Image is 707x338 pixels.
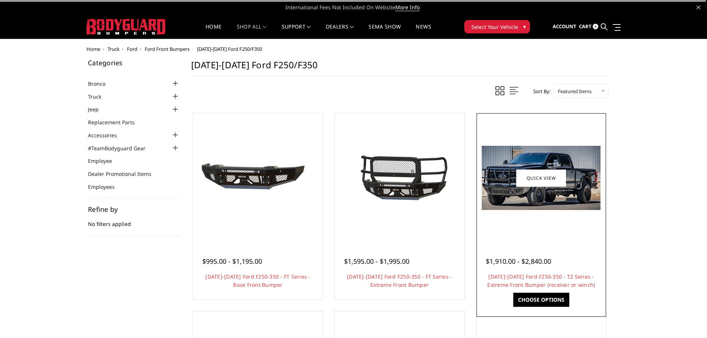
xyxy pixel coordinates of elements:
[88,206,180,213] h5: Refine by
[86,19,166,35] img: BODYGUARD BUMPERS
[326,24,354,39] a: Dealers
[523,23,526,30] span: ▾
[486,257,551,266] span: $1,910.00 - $2,840.00
[482,146,600,210] img: 2023-2025 Ford F250-350 - T2 Series - Extreme Front Bumper (receiver or winch)
[88,59,180,66] h5: Categories
[88,93,111,101] a: Truck
[347,273,452,288] a: [DATE]-[DATE] Ford F250-350 - FT Series - Extreme Front Bumper
[88,157,121,165] a: Employee
[88,80,115,88] a: Bronco
[145,46,190,52] a: Ford Front Bumpers
[529,86,550,97] label: Sort By:
[88,131,126,139] a: Accessories
[88,118,144,126] a: Replacement Parts
[516,169,566,187] a: Quick view
[88,206,180,236] div: No filters applied
[127,46,137,52] a: Ford
[464,20,530,33] button: Select Your Vehicle
[205,273,310,288] a: [DATE]-[DATE] Ford F250-350 - FT Series - Base Front Bumper
[579,23,592,30] span: Cart
[206,24,222,39] a: Home
[344,257,409,266] span: $1,595.00 - $1,995.00
[579,17,598,37] a: Cart 6
[593,24,598,29] span: 6
[416,24,431,39] a: News
[553,23,576,30] span: Account
[369,24,401,39] a: SEMA Show
[471,23,518,31] span: Select Your Vehicle
[337,115,463,241] a: 2023-2025 Ford F250-350 - FT Series - Extreme Front Bumper 2023-2025 Ford F250-350 - FT Series - ...
[108,46,120,52] a: Truck
[199,150,317,206] img: 2023-2025 Ford F250-350 - FT Series - Base Front Bumper
[237,24,267,39] a: shop all
[88,183,124,191] a: Employees
[195,115,321,241] a: 2023-2025 Ford F250-350 - FT Series - Base Front Bumper
[395,4,420,11] a: More Info
[86,46,100,52] a: Home
[202,257,262,266] span: $995.00 - $1,195.00
[88,170,161,178] a: Dealer Promotional Items
[197,46,262,52] span: [DATE]-[DATE] Ford F250/F350
[513,293,569,307] a: Choose Options
[487,273,595,288] a: [DATE]-[DATE] Ford F250-350 - T2 Series - Extreme Front Bumper (receiver or winch)
[553,17,576,37] a: Account
[191,59,608,76] h1: [DATE]-[DATE] Ford F250/F350
[88,144,155,152] a: #TeamBodyguard Gear
[670,302,707,338] iframe: Chat Widget
[282,24,311,39] a: Support
[88,105,108,113] a: Jeep
[478,115,605,241] a: 2023-2025 Ford F250-350 - T2 Series - Extreme Front Bumper (receiver or winch) 2023-2025 Ford F25...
